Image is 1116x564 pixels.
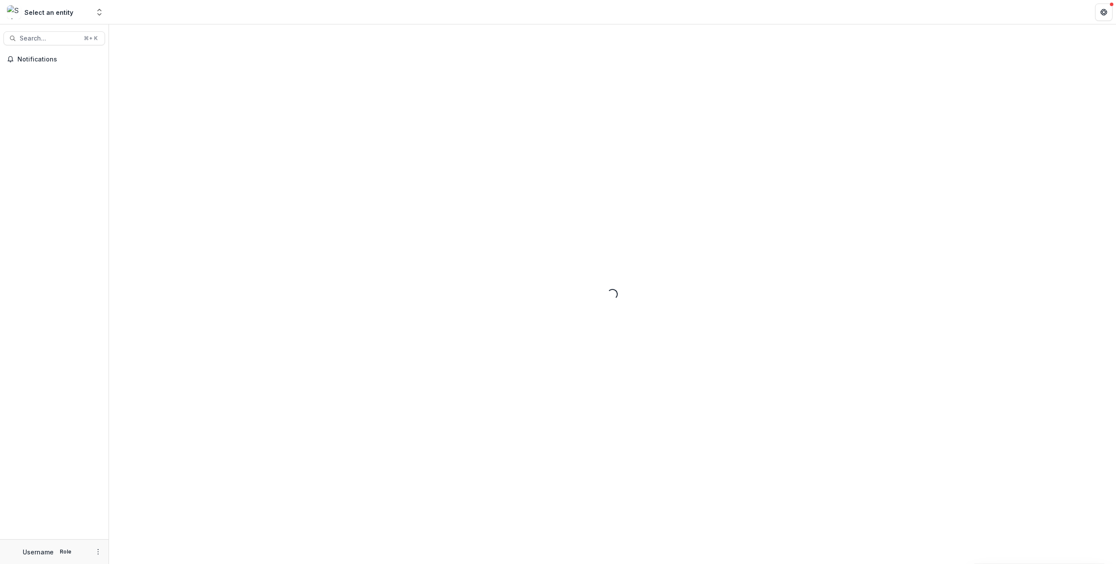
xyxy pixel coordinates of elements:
[17,56,102,63] span: Notifications
[82,34,99,43] div: ⌘ + K
[20,35,78,42] span: Search...
[93,3,105,21] button: Open entity switcher
[3,52,105,66] button: Notifications
[93,547,103,557] button: More
[24,8,73,17] div: Select an entity
[7,5,21,19] img: Select an entity
[3,31,105,45] button: Search...
[23,547,54,557] p: Username
[57,548,74,556] p: Role
[1095,3,1113,21] button: Get Help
